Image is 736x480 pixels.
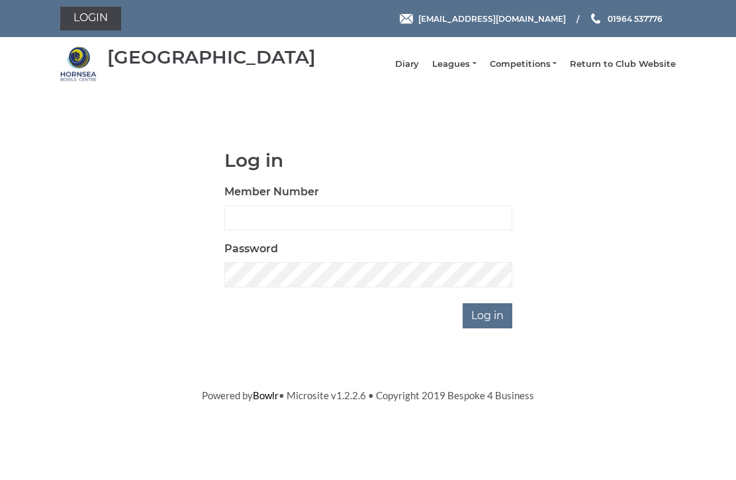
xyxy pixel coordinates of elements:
span: [EMAIL_ADDRESS][DOMAIN_NAME] [418,13,566,23]
h1: Log in [224,150,512,171]
label: Member Number [224,184,319,200]
a: Phone us 01964 537776 [589,13,663,25]
a: Login [60,7,121,30]
a: Bowlr [253,389,279,401]
img: Email [400,14,413,24]
label: Password [224,241,278,257]
a: Return to Club Website [570,58,676,70]
span: 01964 537776 [608,13,663,23]
a: Email [EMAIL_ADDRESS][DOMAIN_NAME] [400,13,566,25]
div: [GEOGRAPHIC_DATA] [107,47,316,68]
input: Log in [463,303,512,328]
span: Powered by • Microsite v1.2.2.6 • Copyright 2019 Bespoke 4 Business [202,389,534,401]
img: Phone us [591,13,600,24]
a: Leagues [432,58,476,70]
a: Diary [395,58,419,70]
img: Hornsea Bowls Centre [60,46,97,82]
a: Competitions [490,58,557,70]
